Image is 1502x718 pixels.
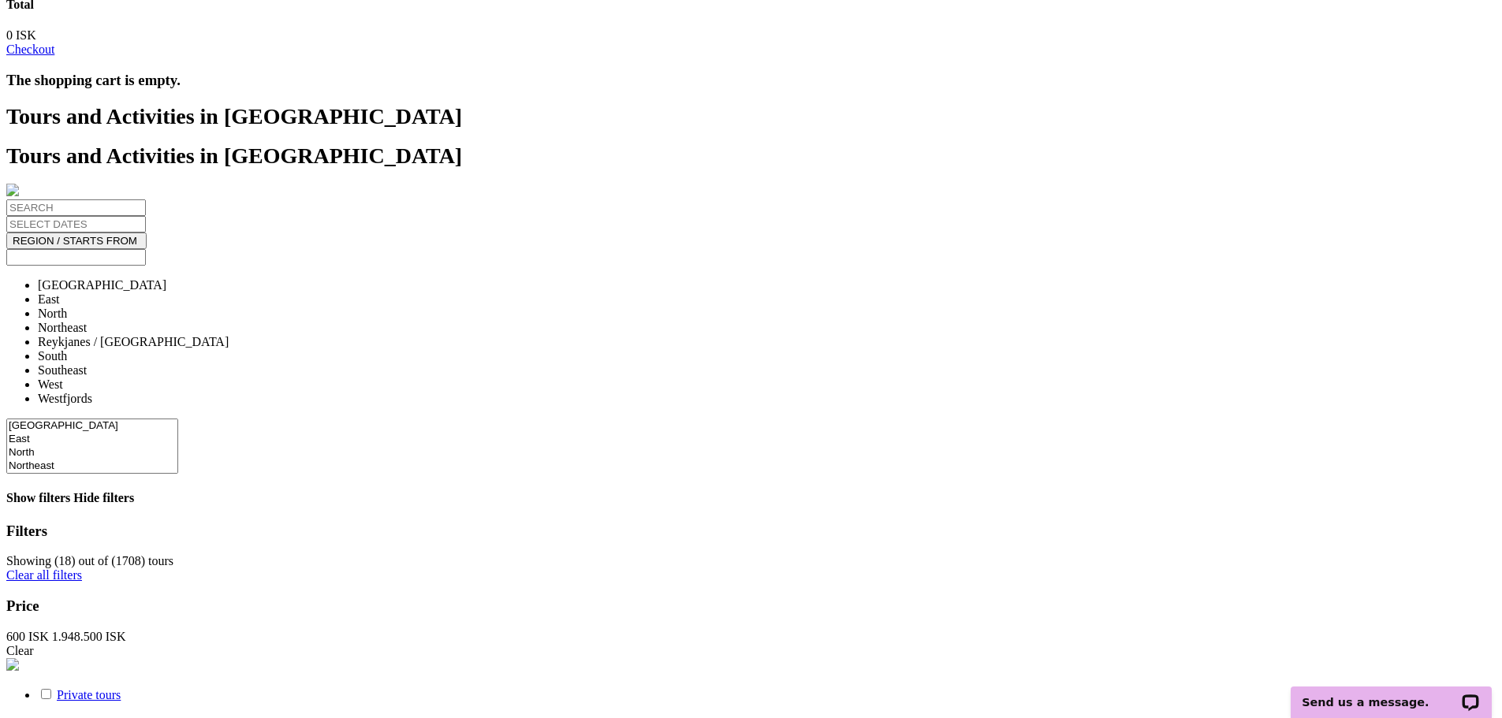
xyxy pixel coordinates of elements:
h3: The shopping cart is empty. [6,72,1496,89]
div: 0 ISK [6,28,1496,43]
option: [GEOGRAPHIC_DATA] [7,419,177,433]
span: East [38,292,60,306]
span: Southeast [38,363,87,377]
input: Search [6,249,146,266]
select: REGION / STARTS FROM [6,419,178,474]
a: Checkout [6,43,54,56]
h1: Tours and Activities in [GEOGRAPHIC_DATA] [6,143,1496,169]
div: Showing ( ) out of ( ) tours [6,554,1496,568]
span: Reykjanes / [GEOGRAPHIC_DATA] [38,335,229,348]
span: South [38,349,67,363]
span: Northeast [38,321,87,334]
span: [GEOGRAPHIC_DATA] [38,278,166,292]
a: Clear all filters [6,568,82,582]
span: North [38,307,67,320]
h4: Show filters Hide filters [6,491,1496,505]
div: Clear [6,644,1496,658]
span: REGION / STARTS FROM [13,235,137,247]
strong: Filters [6,523,47,539]
label: 600 ISK [6,630,49,643]
option: Northeast [7,459,177,473]
img: PurchaseViaTourDesk.png [6,184,19,196]
label: 1708 [116,554,141,567]
span: Westfjords [38,392,92,405]
a: Private tours [57,688,121,701]
h3: Price [6,597,1496,615]
span: Show filters [6,491,70,504]
option: East [7,433,177,446]
span: Hide filters [73,491,134,504]
label: 1.948.500 ISK [52,630,126,643]
iframe: LiveChat chat widget [1280,668,1502,718]
input: SEARCH [6,199,146,216]
img: PurchaseViaTourDesk.png [6,658,19,671]
h1: Tours and Activities in [GEOGRAPHIC_DATA] [6,104,1496,129]
input: SELECT DATES [6,216,146,233]
span: West [38,378,63,391]
option: North [7,446,177,459]
button: REGION / STARTS FROM [6,233,147,249]
label: 18 [58,554,71,567]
